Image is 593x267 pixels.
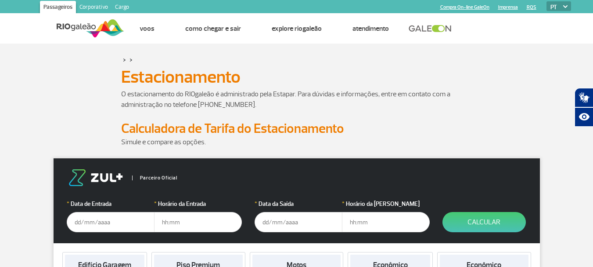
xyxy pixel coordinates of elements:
[272,24,322,33] a: Explore RIOgaleão
[123,55,126,65] a: >
[352,24,389,33] a: Atendimento
[76,1,111,15] a: Corporativo
[342,212,430,232] input: hh:mm
[121,121,472,137] h2: Calculadora de Tarifa do Estacionamento
[575,88,593,127] div: Plugin de acessibilidade da Hand Talk.
[121,89,472,110] p: O estacionamento do RIOgaleão é administrado pela Estapar. Para dúvidas e informações, entre em c...
[67,169,125,186] img: logo-zul.png
[527,4,536,10] a: RQS
[154,212,242,232] input: hh:mm
[132,176,177,180] span: Parceiro Oficial
[111,1,133,15] a: Cargo
[575,107,593,127] button: Abrir recursos assistivos.
[442,212,526,232] button: Calcular
[440,4,489,10] a: Compra On-line GaleOn
[67,212,155,232] input: dd/mm/aaaa
[67,199,155,208] label: Data de Entrada
[129,55,133,65] a: >
[255,199,342,208] label: Data da Saída
[575,88,593,107] button: Abrir tradutor de língua de sinais.
[342,199,430,208] label: Horário da [PERSON_NAME]
[498,4,518,10] a: Imprensa
[185,24,241,33] a: Como chegar e sair
[140,24,155,33] a: Voos
[121,137,472,147] p: Simule e compare as opções.
[154,199,242,208] label: Horário da Entrada
[121,69,472,84] h1: Estacionamento
[255,212,342,232] input: dd/mm/aaaa
[40,1,76,15] a: Passageiros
